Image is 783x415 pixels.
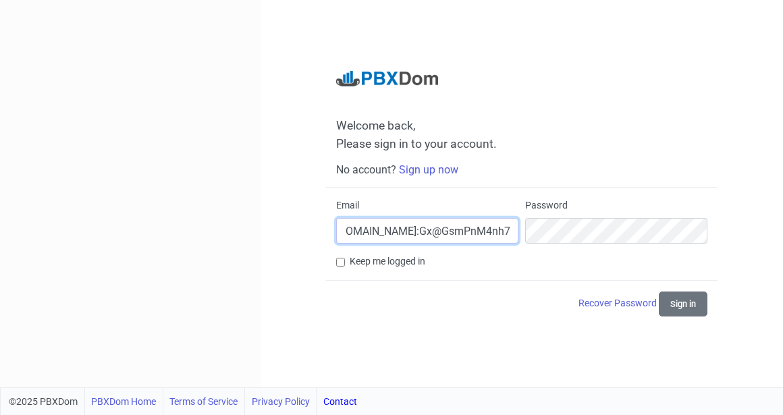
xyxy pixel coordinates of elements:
[169,388,238,415] a: Terms of Service
[525,198,568,213] label: Password
[323,388,357,415] a: Contact
[252,388,310,415] a: Privacy Policy
[9,388,357,415] div: ©2025 PBXDom
[336,198,359,213] label: Email
[336,119,707,133] span: Welcome back,
[578,298,659,308] a: Recover Password
[350,254,425,269] label: Keep me logged in
[336,163,707,176] h6: No account?
[91,388,156,415] a: PBXDom Home
[399,163,458,176] a: Sign up now
[336,137,497,150] span: Please sign in to your account.
[336,218,518,244] input: Email here...
[659,292,707,316] button: Sign in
